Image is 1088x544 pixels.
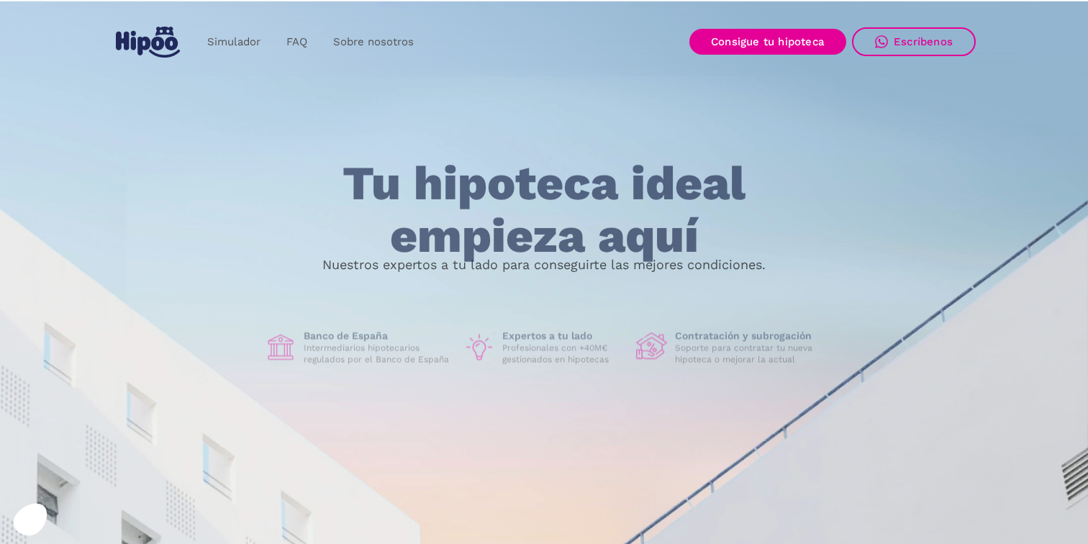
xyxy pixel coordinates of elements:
[194,28,273,56] a: Simulador
[675,343,823,366] p: Soporte para contratar tu nueva hipoteca o mejorar la actual
[322,259,766,271] p: Nuestros expertos a tu lado para conseguirte las mejores condiciones.
[273,28,320,56] a: FAQ
[304,330,452,343] h1: Banco de España
[320,28,427,56] a: Sobre nosotros
[852,27,976,56] a: Escríbenos
[112,21,183,63] a: home
[675,330,823,343] h1: Contratación y subrogación
[894,35,953,48] div: Escríbenos
[502,330,625,343] h1: Expertos a tu lado
[689,29,846,55] a: Consigue tu hipoteca
[502,343,625,366] p: Profesionales con +40M€ gestionados en hipotecas
[271,158,817,262] h1: Tu hipoteca ideal empieza aquí
[304,343,452,366] p: Intermediarios hipotecarios regulados por el Banco de España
